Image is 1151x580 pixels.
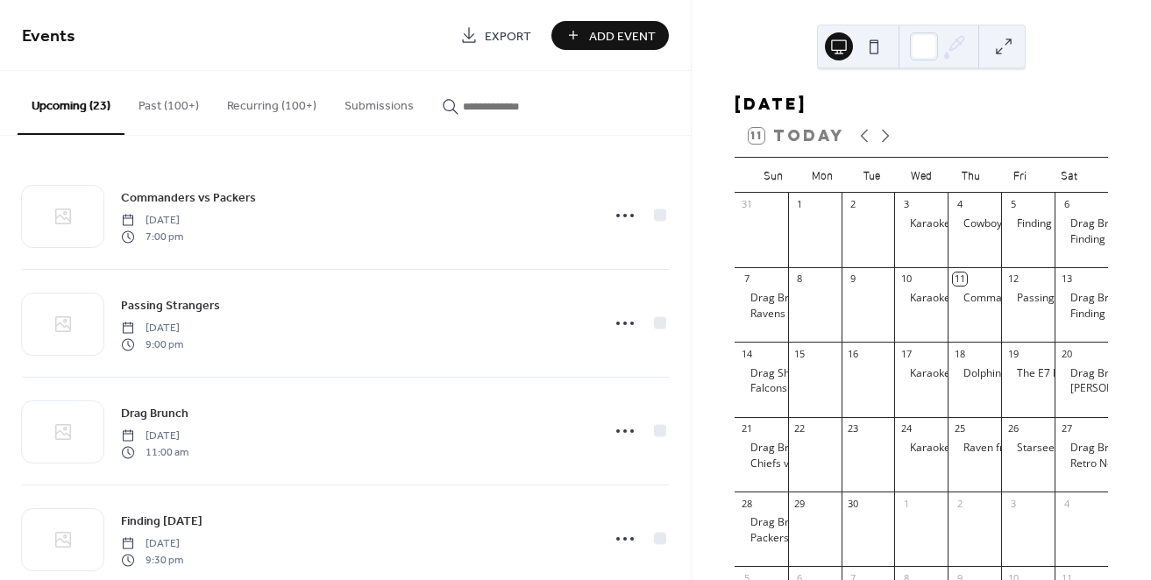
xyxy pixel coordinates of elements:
[740,198,753,211] div: 31
[735,94,1108,115] div: [DATE]
[551,21,669,50] button: Add Event
[735,441,788,456] div: Drag Brunch
[948,291,1001,306] div: Commanders vs Packers
[121,213,183,229] span: [DATE]
[1001,441,1055,456] div: Starseed
[948,216,1001,231] div: Cowboys vs Eagles
[1006,347,1020,360] div: 19
[121,336,183,352] span: 9:00 pm
[750,456,828,471] div: Chiefs vs Giants
[750,307,821,322] div: Ravens vs Bills
[22,19,75,53] span: Events
[899,422,913,435] div: 24
[910,291,1003,306] div: Karaoke feat. DJ Ed
[793,198,806,211] div: 1
[121,403,188,423] a: Drag Brunch
[899,198,913,211] div: 3
[894,291,948,306] div: Karaoke feat. DJ Ed
[953,347,966,360] div: 18
[735,456,788,471] div: Chiefs vs Giants
[121,229,183,244] span: 7:00 pm
[1070,456,1143,471] div: Retro Nouveau
[948,441,1001,456] div: Raven from RuPaul's Drag Race
[847,497,860,510] div: 30
[121,444,188,460] span: 11:00 am
[995,158,1044,193] div: Fri
[1055,216,1108,231] div: Drag Brunch
[447,21,544,50] a: Export
[847,422,860,435] div: 23
[899,497,913,510] div: 1
[953,272,966,286] div: 11
[1055,456,1108,471] div: Retro Nouveau
[1001,291,1055,306] div: Passing Strangers
[1060,272,1073,286] div: 13
[735,291,788,306] div: Drag Brunch
[1017,441,1061,456] div: Starseed
[1060,347,1073,360] div: 20
[963,291,1084,306] div: Commanders vs Packers
[750,381,837,396] div: Falcons vs Vikings
[740,497,753,510] div: 28
[1070,441,1133,456] div: Drag Brunch
[121,552,183,568] span: 9:30 pm
[1055,366,1108,381] div: Drag Brunch
[1055,291,1108,306] div: Drag Brunch
[847,158,896,193] div: Tue
[750,291,813,306] div: Drag Brunch
[1001,366,1055,381] div: The E7 Band
[124,71,213,133] button: Past (100+)
[735,366,788,381] div: Drag Show
[899,347,913,360] div: 17
[121,428,188,444] span: [DATE]
[121,295,220,315] a: Passing Strangers
[1060,198,1073,211] div: 6
[121,321,183,336] span: [DATE]
[1006,198,1020,211] div: 5
[121,513,202,531] span: Finding [DATE]
[953,497,966,510] div: 2
[798,158,847,193] div: Mon
[735,515,788,530] div: Drag Brunch: Jade Jolie as Taylor Swift
[1055,232,1108,247] div: Finding Friday
[735,307,788,322] div: Ravens vs Bills
[897,158,946,193] div: Wed
[1006,422,1020,435] div: 26
[910,216,1003,231] div: Karaoke feat. DJ Ed
[1060,422,1073,435] div: 27
[793,422,806,435] div: 22
[1070,307,1142,322] div: Finding [DATE]
[1055,307,1108,322] div: Finding Friday
[1070,291,1133,306] div: Drag Brunch
[750,441,813,456] div: Drag Brunch
[899,272,913,286] div: 10
[1017,216,1089,231] div: Finding [DATE]
[847,272,860,286] div: 9
[910,366,1003,381] div: Karaoke feat. DJ Ed
[948,366,1001,381] div: Dolphins vs Bills
[740,347,753,360] div: 14
[953,422,966,435] div: 25
[1060,497,1073,510] div: 4
[1001,216,1055,231] div: Finding Friday
[894,216,948,231] div: Karaoke feat. DJ Ed
[963,366,1042,381] div: Dolphins vs Bills
[740,422,753,435] div: 21
[121,189,256,208] span: Commanders vs Packers
[213,71,330,133] button: Recurring (100+)
[847,198,860,211] div: 2
[793,497,806,510] div: 29
[1045,158,1094,193] div: Sat
[1055,441,1108,456] div: Drag Brunch
[589,27,656,46] span: Add Event
[18,71,124,135] button: Upcoming (23)
[735,381,788,396] div: Falcons vs Vikings
[1070,216,1133,231] div: Drag Brunch
[735,531,788,546] div: Packers vs Cowboys
[750,515,999,530] div: Drag Brunch: [PERSON_NAME] as [PERSON_NAME]
[1055,381,1108,396] div: Chandler & The Bings
[1070,232,1142,247] div: Finding [DATE]
[1017,291,1105,306] div: Passing Strangers
[121,187,256,208] a: Commanders vs Packers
